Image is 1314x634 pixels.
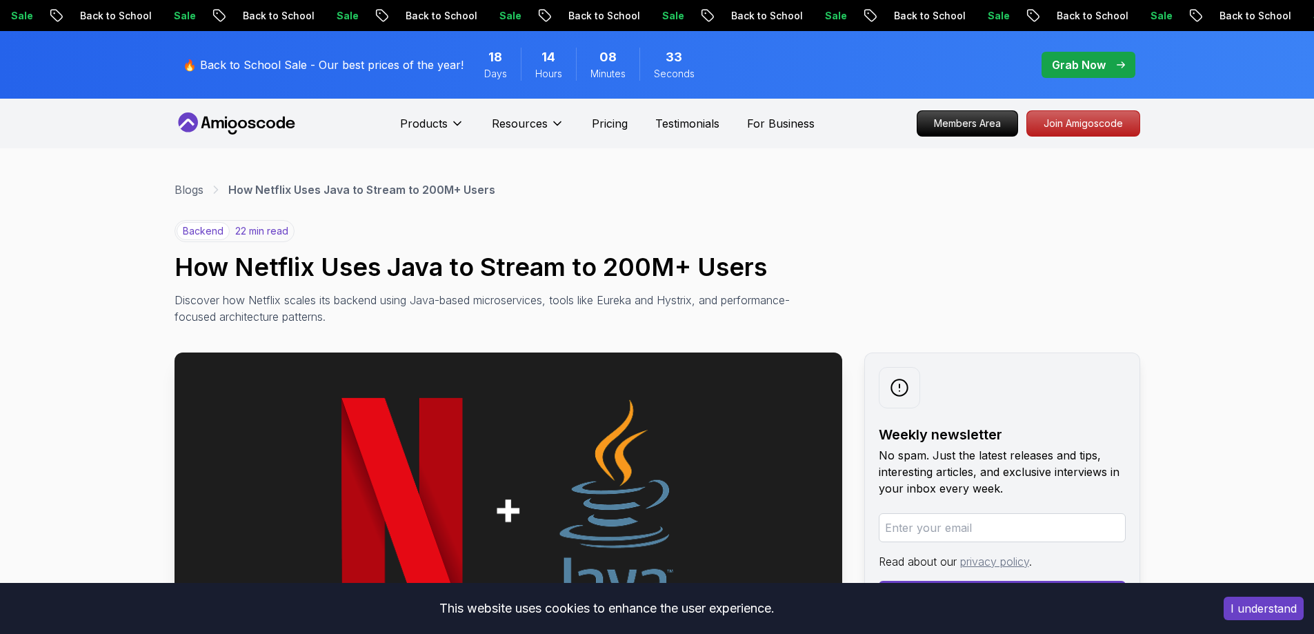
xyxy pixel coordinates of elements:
span: Minutes [590,67,626,81]
p: 🔥 Back to School Sale - Our best prices of the year! [183,57,464,73]
h1: How Netflix Uses Java to Stream to 200M+ Users [175,253,1140,281]
p: Back to School [1040,9,1134,23]
p: Back to School [552,9,646,23]
p: Sale [320,9,364,23]
span: 33 Seconds [666,48,682,67]
a: For Business [747,115,815,132]
span: 18 Days [488,48,502,67]
p: Back to School [1203,9,1297,23]
button: Products [400,115,464,143]
a: Pricing [592,115,628,132]
p: Back to School [226,9,320,23]
p: Members Area [917,111,1017,136]
a: Testimonials [655,115,719,132]
p: 22 min read [235,224,288,238]
button: Resources [492,115,564,143]
p: Sale [808,9,853,23]
p: Sale [157,9,201,23]
a: Join Amigoscode [1026,110,1140,137]
p: Read about our . [879,553,1126,570]
p: How Netflix Uses Java to Stream to 200M+ Users [228,181,495,198]
span: 8 Minutes [599,48,617,67]
p: No spam. Just the latest releases and tips, interesting articles, and exclusive interviews in you... [879,447,1126,497]
span: 14 Hours [541,48,555,67]
p: Sale [971,9,1015,23]
p: Back to School [877,9,971,23]
p: Sale [1134,9,1178,23]
input: Enter your email [879,513,1126,542]
p: Back to School [715,9,808,23]
span: Seconds [654,67,695,81]
a: privacy policy [960,555,1029,568]
span: Hours [535,67,562,81]
button: Subscribe [879,581,1126,608]
a: Members Area [917,110,1018,137]
a: Blogs [175,181,203,198]
div: This website uses cookies to enhance the user experience. [10,593,1203,624]
p: Products [400,115,448,132]
button: Accept cookies [1224,597,1304,620]
p: Back to School [63,9,157,23]
p: Sale [483,9,527,23]
p: Resources [492,115,548,132]
p: Discover how Netflix scales its backend using Java-based microservices, tools like Eureka and Hys... [175,292,793,325]
p: backend [177,222,230,240]
span: Days [484,67,507,81]
p: Join Amigoscode [1027,111,1139,136]
p: Sale [646,9,690,23]
p: Back to School [389,9,483,23]
p: Grab Now [1052,57,1106,73]
h2: Weekly newsletter [879,425,1126,444]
